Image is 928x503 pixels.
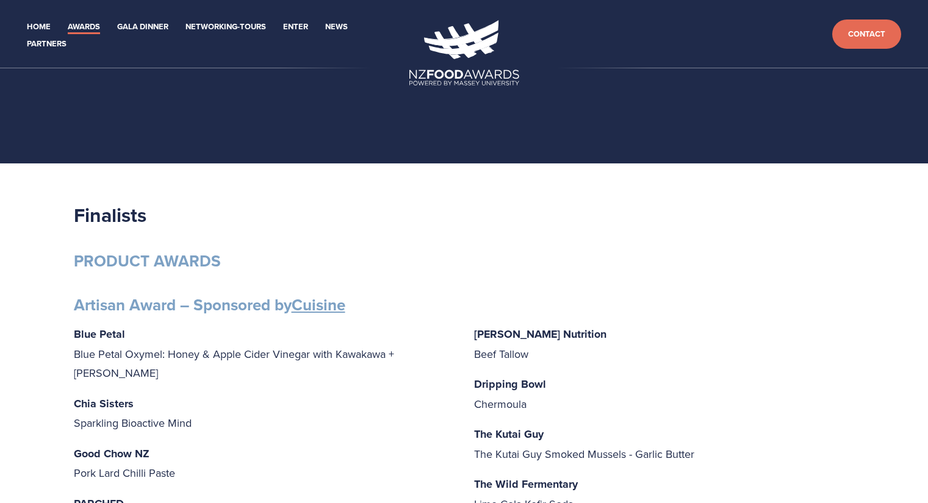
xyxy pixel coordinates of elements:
[185,20,266,34] a: Networking-Tours
[474,326,606,342] strong: [PERSON_NAME] Nutrition
[27,37,67,51] a: Partners
[474,376,546,392] strong: Dripping Bowl
[474,424,855,463] p: The Kutai Guy Smoked Mussels - Garlic Butter
[74,324,455,383] p: Blue Petal Oxymel: Honey & Apple Cider Vinegar with Kawakawa + [PERSON_NAME]
[832,20,901,49] a: Contact
[283,20,308,34] a: Enter
[117,20,168,34] a: Gala Dinner
[292,293,345,316] a: Cuisine
[474,476,578,492] strong: The Wild Fermentary
[474,374,855,413] p: Chermoula
[74,293,345,316] strong: Artisan Award – Sponsored by
[474,426,544,442] strong: The Kutai Guy
[68,20,100,34] a: Awards
[27,20,51,34] a: Home
[74,394,455,433] p: Sparkling Bioactive Mind
[474,324,855,363] p: Beef Tallow
[74,249,221,273] strong: PRODUCT AWARDS
[74,326,125,342] strong: Blue Petal
[325,20,348,34] a: News
[74,446,149,462] strong: Good Chow NZ
[74,396,134,412] strong: Chia Sisters
[74,444,455,483] p: Pork Lard Chilli Paste
[74,201,146,229] strong: Finalists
